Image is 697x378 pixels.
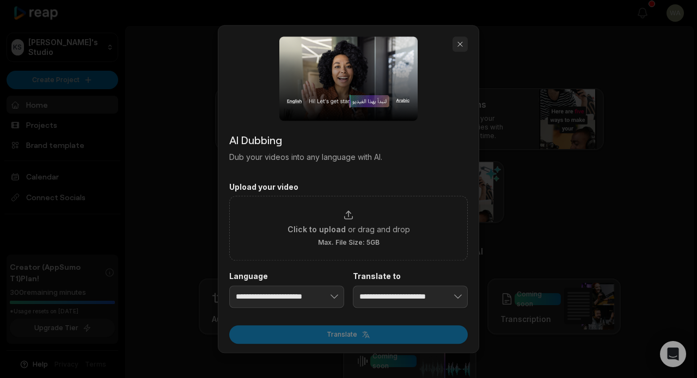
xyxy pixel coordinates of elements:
[318,238,380,247] span: Max. File Size: 5GB
[229,151,468,163] p: Dub your videos into any language with AI.
[229,271,344,281] label: Language
[279,36,418,121] img: dubbing_dialog.png
[229,182,468,192] label: Upload your video
[353,271,468,281] label: Translate to
[288,224,346,235] span: Click to upload
[229,132,468,148] h2: AI Dubbing
[348,224,410,235] span: or drag and drop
